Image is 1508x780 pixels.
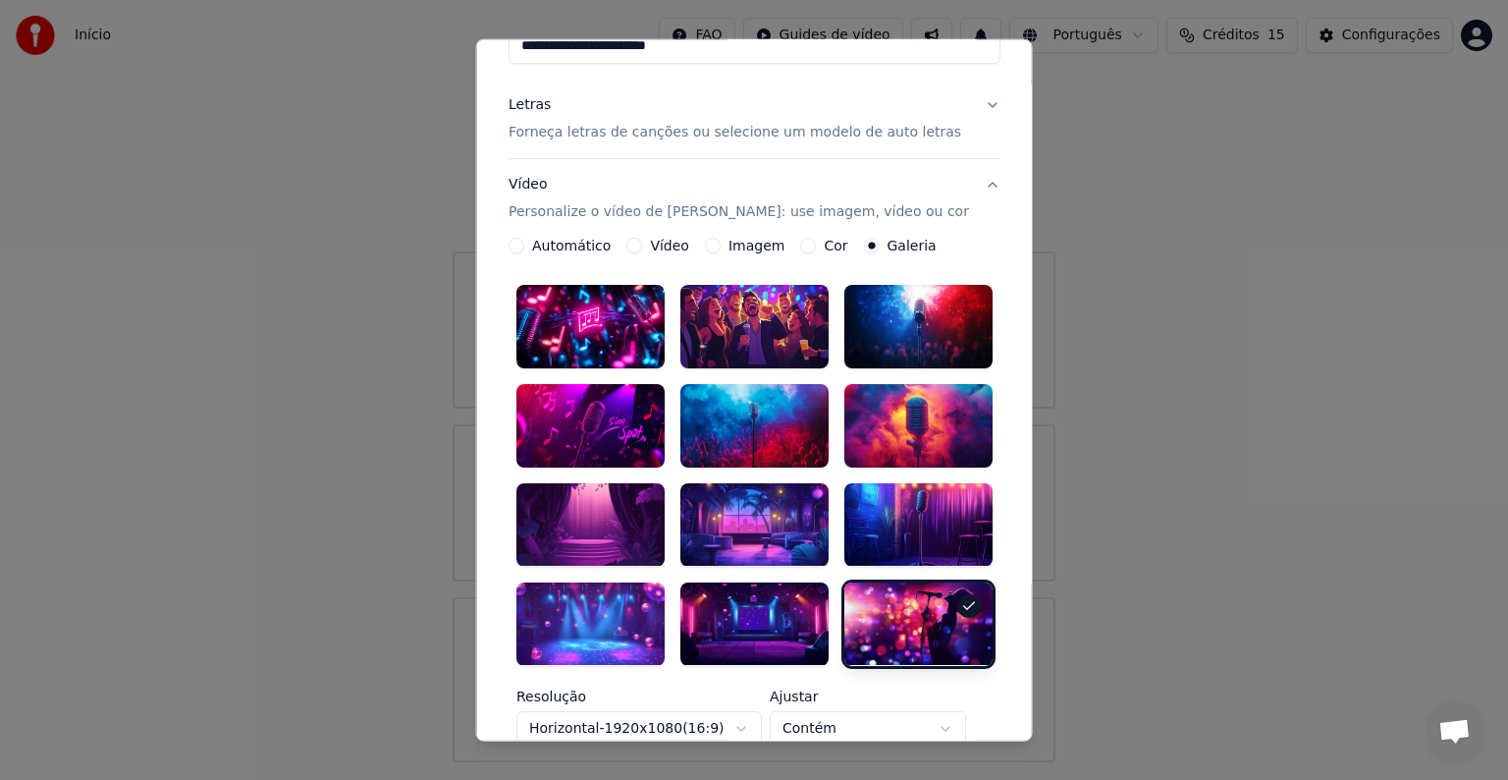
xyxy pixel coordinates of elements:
div: Letras [509,95,551,115]
p: Forneça letras de canções ou selecione um modelo de auto letras [509,123,961,142]
label: Imagem [727,239,783,252]
label: Cor [824,239,847,252]
label: Vídeo [650,239,689,252]
label: Automático [532,239,611,252]
label: Ajustar [770,689,966,702]
button: VídeoPersonalize o vídeo de [PERSON_NAME]: use imagem, vídeo ou cor [509,159,1000,238]
div: Vídeo [509,175,969,222]
label: Galeria [887,239,936,252]
p: Personalize o vídeo de [PERSON_NAME]: use imagem, vídeo ou cor [509,202,969,222]
button: LetrasForneça letras de canções ou selecione um modelo de auto letras [509,80,1000,158]
label: Resolução [516,689,762,702]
